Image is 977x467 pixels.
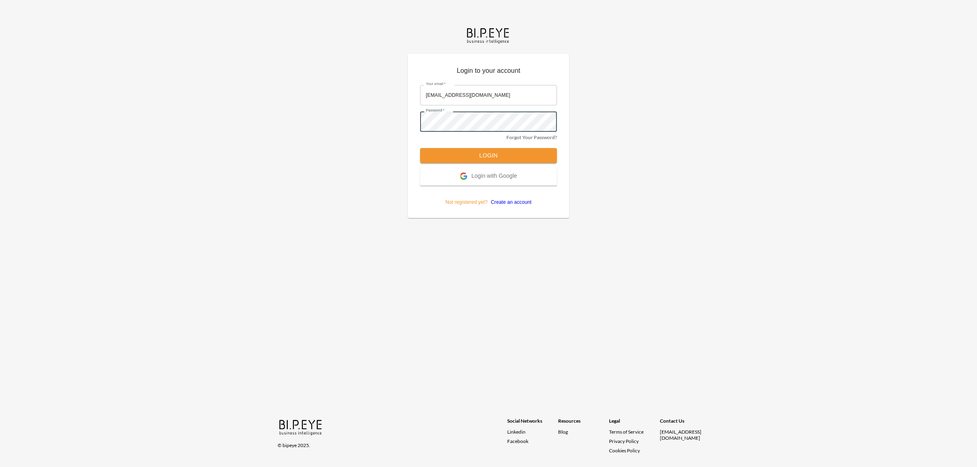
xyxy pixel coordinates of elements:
[609,447,640,454] a: Cookies Policy
[660,418,711,429] div: Contact Us
[558,418,609,429] div: Resources
[426,81,446,87] label: Your email
[420,148,557,163] button: Login
[465,26,512,44] img: bipeye-logo
[278,418,324,436] img: bipeye-logo
[420,66,557,79] p: Login to your account
[488,199,532,205] a: Create an account
[507,438,528,444] span: Facebook
[420,168,557,185] button: Login with Google
[660,429,711,441] div: [EMAIL_ADDRESS][DOMAIN_NAME]
[426,108,445,113] label: Password
[609,418,660,429] div: Legal
[471,172,517,181] span: Login with Google
[609,438,639,444] a: Privacy Policy
[507,418,558,429] div: Social Networks
[278,437,496,448] div: © bipeye 2025.
[506,134,557,140] a: Forgot Your Password?
[507,429,558,435] a: Linkedin
[558,429,568,435] a: Blog
[507,429,526,435] span: Linkedin
[420,185,557,206] p: Not registered yet?
[507,438,558,444] a: Facebook
[609,429,657,435] a: Terms of Service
